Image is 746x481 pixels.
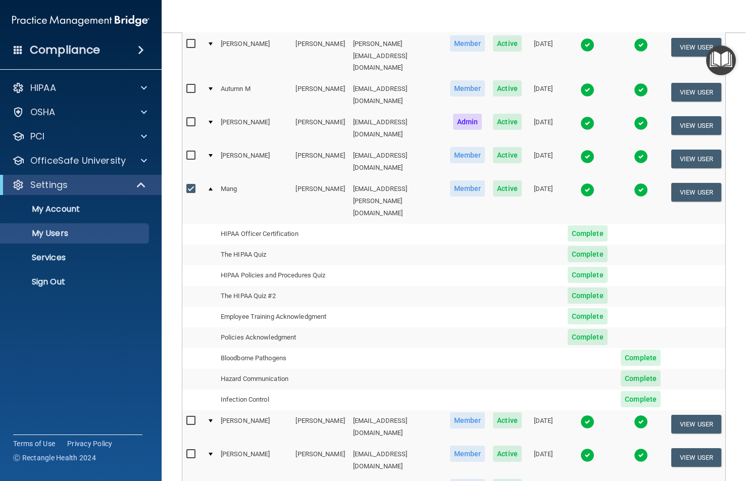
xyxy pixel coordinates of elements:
td: [EMAIL_ADDRESS][PERSON_NAME][DOMAIN_NAME] [349,178,446,223]
td: [DATE] [526,112,561,145]
span: Active [493,412,522,428]
span: Admin [453,114,482,130]
span: Complete [621,350,661,366]
p: OfficeSafe University [30,155,126,167]
button: Open Resource Center [706,45,736,75]
img: tick.e7d51cea.svg [634,83,648,97]
td: Bloodborne Pathogens [217,348,349,369]
img: tick.e7d51cea.svg [580,150,594,164]
td: [EMAIL_ADDRESS][DOMAIN_NAME] [349,410,446,444]
button: View User [671,183,721,202]
img: tick.e7d51cea.svg [580,38,594,52]
td: [EMAIL_ADDRESS][DOMAIN_NAME] [349,145,446,178]
span: Complete [621,370,661,387]
button: View User [671,415,721,434]
p: PCI [30,130,44,142]
img: PMB logo [12,11,150,31]
img: tick.e7d51cea.svg [634,448,648,462]
td: [PERSON_NAME] [291,444,349,477]
button: View User [671,83,721,102]
td: [DATE] [526,410,561,444]
td: [PERSON_NAME] [217,112,291,145]
span: Active [493,80,522,97]
img: tick.e7d51cea.svg [580,415,594,429]
img: tick.e7d51cea.svg [634,38,648,52]
span: Active [493,114,522,130]
td: The HIPAA Quiz [217,245,349,265]
td: [DATE] [526,444,561,477]
td: [PERSON_NAME] [291,145,349,178]
td: Mang [217,178,291,223]
td: [DATE] [526,78,561,112]
a: HIPAA [12,82,147,94]
span: Active [493,446,522,462]
span: Member [450,35,485,52]
a: PCI [12,130,147,142]
span: Member [450,412,485,428]
td: [PERSON_NAME] [217,410,291,444]
a: Terms of Use [13,439,55,449]
p: My Account [7,204,144,214]
span: Complete [621,391,661,407]
td: HIPAA Policies and Procedures Quiz [217,265,349,286]
span: Member [450,180,485,197]
img: tick.e7d51cea.svg [580,116,594,130]
p: OSHA [30,106,56,118]
span: Complete [568,287,608,304]
td: [PERSON_NAME] [291,112,349,145]
td: The HIPAA Quiz #2 [217,286,349,307]
td: [EMAIL_ADDRESS][DOMAIN_NAME] [349,444,446,477]
td: Hazard Communication [217,369,349,390]
td: [PERSON_NAME] [217,145,291,178]
td: [DATE] [526,145,561,178]
p: Services [7,253,144,263]
td: Policies Acknowledgment [217,327,349,348]
h4: Compliance [30,43,100,57]
td: [EMAIL_ADDRESS][DOMAIN_NAME] [349,78,446,112]
span: Active [493,180,522,197]
button: View User [671,150,721,168]
span: Complete [568,308,608,324]
img: tick.e7d51cea.svg [634,116,648,130]
td: Employee Training Acknowledgment [217,307,349,327]
td: [PERSON_NAME] [217,444,291,477]
button: View User [671,38,721,57]
span: Complete [568,267,608,283]
p: My Users [7,228,144,238]
td: [PERSON_NAME] [217,33,291,79]
td: [DATE] [526,33,561,79]
span: Complete [568,329,608,345]
img: tick.e7d51cea.svg [580,83,594,97]
td: [EMAIL_ADDRESS][DOMAIN_NAME] [349,112,446,145]
span: Member [450,147,485,163]
p: Settings [30,179,68,191]
img: tick.e7d51cea.svg [580,183,594,197]
td: Autumn M [217,78,291,112]
a: OSHA [12,106,147,118]
a: Settings [12,179,146,191]
span: Member [450,80,485,97]
td: Infection Control [217,390,349,410]
span: Complete [568,246,608,262]
td: [PERSON_NAME] [291,33,349,79]
span: Active [493,35,522,52]
button: View User [671,448,721,467]
img: tick.e7d51cea.svg [580,448,594,462]
p: Sign Out [7,277,144,287]
span: Ⓒ Rectangle Health 2024 [13,453,96,463]
span: Member [450,446,485,462]
img: tick.e7d51cea.svg [634,183,648,197]
button: View User [671,116,721,135]
td: HIPAA Officer Certification [217,224,349,245]
p: HIPAA [30,82,56,94]
td: [DATE] [526,178,561,223]
td: [PERSON_NAME] [291,178,349,223]
span: Complete [568,225,608,242]
img: tick.e7d51cea.svg [634,415,648,429]
img: tick.e7d51cea.svg [634,150,648,164]
span: Active [493,147,522,163]
td: [PERSON_NAME] [291,78,349,112]
a: OfficeSafe University [12,155,147,167]
td: [PERSON_NAME] [291,410,349,444]
a: Privacy Policy [67,439,113,449]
